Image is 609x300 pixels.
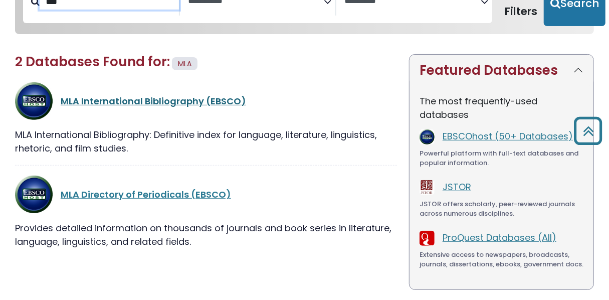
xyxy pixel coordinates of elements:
[61,95,246,107] a: MLA International Bibliography (EBSCO)
[15,53,170,71] span: 2 Databases Found for:
[61,188,231,201] a: MLA Directory of Periodicals (EBSCO)
[420,199,583,219] div: JSTOR offers scholarly, peer-reviewed journals across numerous disciplines.
[420,250,583,269] div: Extensive access to newspapers, broadcasts, journals, dissertations, ebooks, government docs.
[443,130,573,142] a: EBSCOhost (50+ Databases)
[178,59,191,69] span: MLA
[570,121,606,140] a: Back to Top
[420,148,583,168] div: Powerful platform with full-text databases and popular information.
[15,221,397,248] div: Provides detailed information on thousands of journals and book series in literature, language, l...
[420,94,583,121] p: The most frequently-used databases
[443,181,471,193] a: JSTOR
[410,55,593,86] button: Featured Databases
[15,128,397,155] div: MLA International Bibliography: Definitive index for language, literature, linguistics, rhetoric,...
[443,231,556,244] a: ProQuest Databases (All)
